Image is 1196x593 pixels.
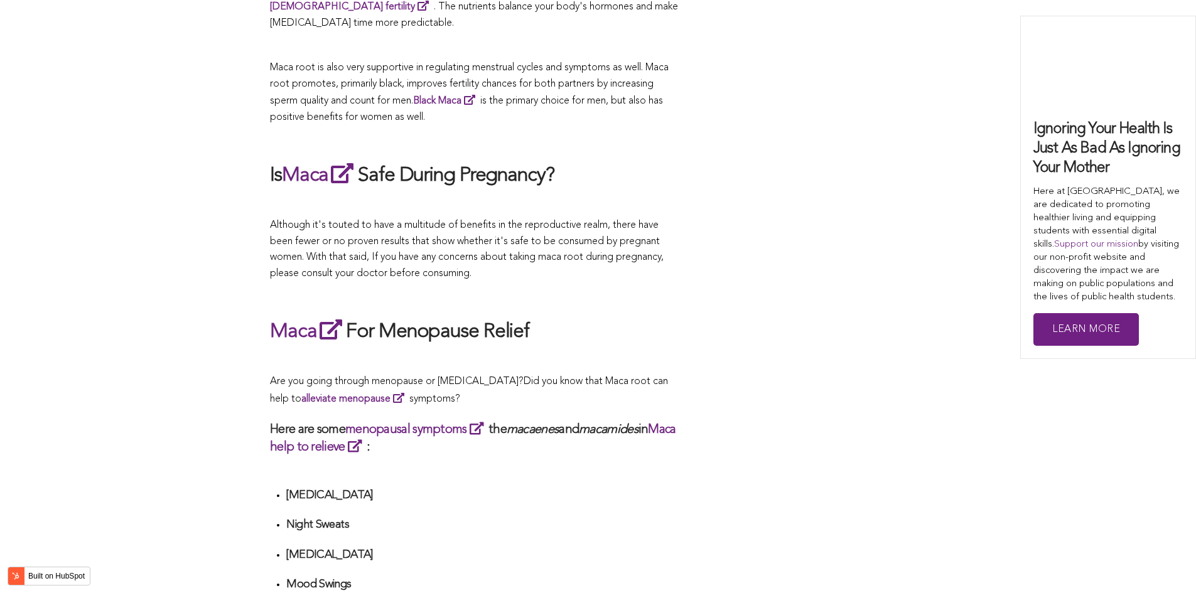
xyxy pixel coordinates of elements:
h3: Here are some the and in : [270,420,678,456]
a: Learn More [1033,313,1139,346]
a: alleviate menopause [301,394,409,404]
label: Built on HubSpot [23,568,90,584]
a: Maca help to relieve [270,424,676,454]
em: macamides [579,424,638,436]
em: macaenes [507,424,559,436]
span: Maca root is also very supportive in regulating menstrual cycles and symptoms as well. Maca root ... [270,63,669,122]
iframe: Chat Widget [1133,533,1196,593]
a: Black Maca [413,96,480,106]
button: Built on HubSpot [8,567,90,585]
h4: [MEDICAL_DATA] [286,488,678,503]
span: Are you going through menopause or [MEDICAL_DATA]? [270,377,524,387]
img: HubSpot sprocket logo [8,569,23,584]
h2: Is Safe During Pregnancy? [270,161,678,190]
span: Although it's touted to have a multitude of benefits in the reproductive realm, there have been f... [270,220,664,279]
h2: For Menopause Relief [270,317,678,346]
h4: Night Sweats [286,518,678,532]
a: menopausal symptoms [345,424,488,436]
a: Maca [270,322,346,342]
h4: [MEDICAL_DATA] [286,548,678,562]
strong: Black Maca [413,96,461,106]
h4: Mood Swings [286,577,678,592]
a: Maca [282,166,358,186]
